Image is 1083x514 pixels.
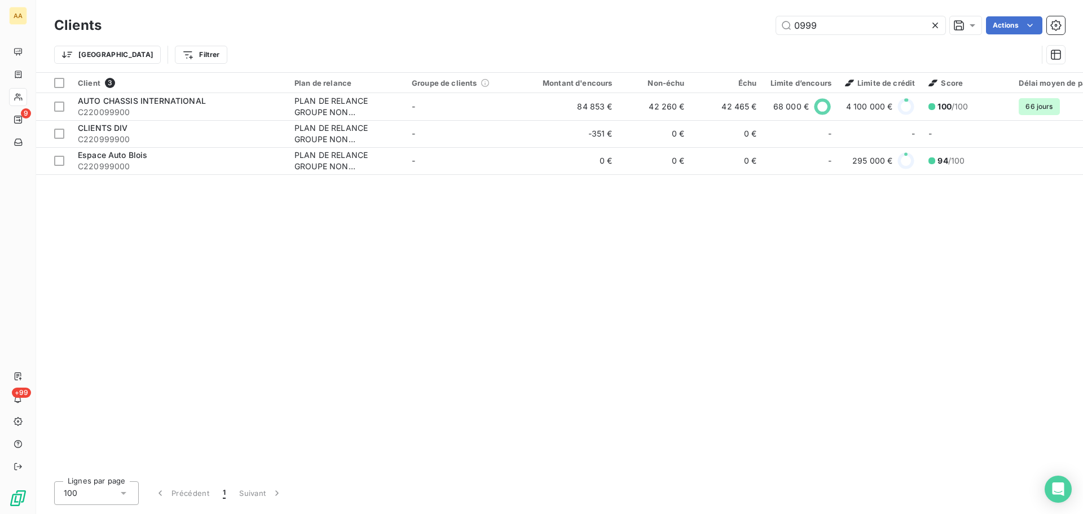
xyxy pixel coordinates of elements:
[937,101,968,112] span: /100
[1019,98,1059,115] span: 66 jours
[412,129,415,138] span: -
[232,481,289,505] button: Suivant
[619,120,692,147] td: 0 €
[771,78,831,87] div: Limite d’encours
[522,147,619,174] td: 0 €
[412,102,415,111] span: -
[78,134,281,145] span: C220999900
[773,101,809,112] span: 68 000 €
[937,102,951,111] span: 100
[912,128,915,139] span: -
[928,129,932,138] span: -
[412,78,477,87] span: Groupe de clients
[78,161,281,172] span: C220999000
[828,155,831,166] span: -
[828,128,831,139] span: -
[619,93,692,120] td: 42 260 €
[21,108,31,118] span: 9
[294,150,398,172] div: PLAN DE RELANCE GROUPE NON AUTOMATIQUE
[223,487,226,499] span: 1
[54,46,161,64] button: [GEOGRAPHIC_DATA]
[78,78,100,87] span: Client
[692,93,764,120] td: 42 465 €
[986,16,1042,34] button: Actions
[64,487,77,499] span: 100
[175,46,227,64] button: Filtrer
[928,78,963,87] span: Score
[105,78,115,88] span: 3
[216,481,232,505] button: 1
[846,101,893,112] span: 4 100 000 €
[9,489,27,507] img: Logo LeanPay
[529,78,613,87] div: Montant d'encours
[294,95,398,118] div: PLAN DE RELANCE GROUPE NON AUTOMATIQUE
[54,15,102,36] h3: Clients
[412,156,415,165] span: -
[294,122,398,145] div: PLAN DE RELANCE GROUPE NON AUTOMATIQUE
[78,107,281,118] span: C220099900
[78,96,206,106] span: AUTO CHASSIS INTERNATIONAL
[12,388,31,398] span: +99
[937,156,948,165] span: 94
[148,481,216,505] button: Précédent
[852,155,892,166] span: 295 000 €
[1045,476,1072,503] div: Open Intercom Messenger
[698,78,757,87] div: Échu
[626,78,685,87] div: Non-échu
[78,123,128,133] span: CLIENTS DIV
[692,147,764,174] td: 0 €
[294,78,398,87] div: Plan de relance
[78,150,148,160] span: Espace Auto Blois
[776,16,945,34] input: Rechercher
[522,93,619,120] td: 84 853 €
[692,120,764,147] td: 0 €
[522,120,619,147] td: -351 €
[9,7,27,25] div: AA
[619,147,692,174] td: 0 €
[845,78,915,87] span: Limite de crédit
[937,155,965,166] span: /100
